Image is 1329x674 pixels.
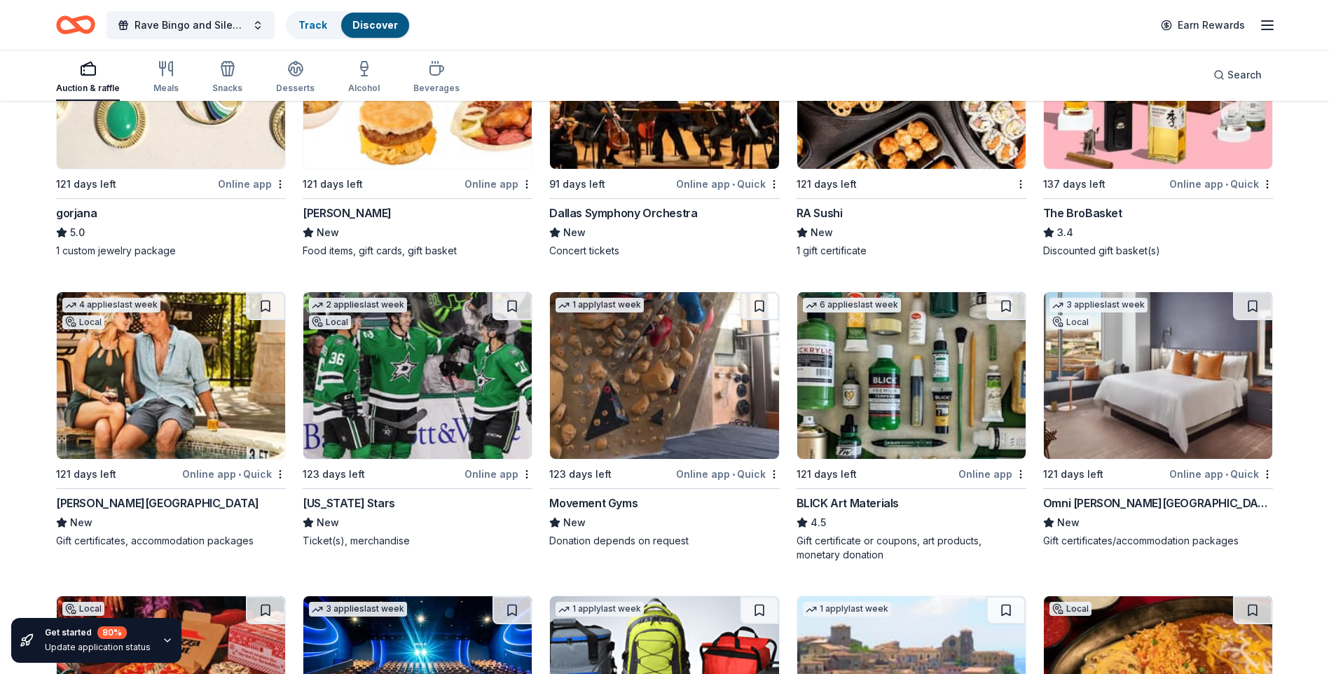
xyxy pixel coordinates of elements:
[317,224,339,241] span: New
[298,19,327,31] a: Track
[135,17,247,34] span: Rave Bingo and Silent Auction
[56,244,286,258] div: 1 custom jewelry package
[1043,176,1106,193] div: 137 days left
[62,602,104,616] div: Local
[1225,179,1228,190] span: •
[56,1,286,258] a: Image for gorjana7 applieslast week121 days leftOnline appgorjana5.01 custom jewelry package
[153,83,179,94] div: Meals
[309,315,351,329] div: Local
[797,176,857,193] div: 121 days left
[550,292,778,459] img: Image for Movement Gyms
[62,315,104,329] div: Local
[309,298,407,312] div: 2 applies last week
[303,1,532,258] a: Image for Bill MillerLocal121 days leftOnline app[PERSON_NAME]NewFood items, gift cards, gift basket
[1043,291,1273,548] a: Image for Omni Barton Creek Resort & Spa 3 applieslast weekLocal121 days leftOnline app•QuickOmni...
[1057,514,1080,531] span: New
[303,244,532,258] div: Food items, gift cards, gift basket
[45,642,151,653] div: Update application status
[1043,534,1273,548] div: Gift certificates/accommodation packages
[348,55,380,101] button: Alcohol
[56,176,116,193] div: 121 days left
[549,1,779,258] a: Image for Dallas Symphony Orchestra1 applylast weekLocal91 days leftOnline app•QuickDallas Sympho...
[464,465,532,483] div: Online app
[212,55,242,101] button: Snacks
[56,534,286,548] div: Gift certificates, accommodation packages
[1043,244,1273,258] div: Discounted gift basket(s)
[62,298,160,312] div: 4 applies last week
[549,176,605,193] div: 91 days left
[70,224,85,241] span: 5.0
[56,466,116,483] div: 121 days left
[549,495,638,511] div: Movement Gyms
[153,55,179,101] button: Meals
[303,534,532,548] div: Ticket(s), merchandise
[212,83,242,94] div: Snacks
[1202,61,1273,89] button: Search
[797,205,843,221] div: RA Sushi
[218,175,286,193] div: Online app
[56,205,97,221] div: gorjana
[797,534,1026,562] div: Gift certificate or coupons, art products, monetary donation
[1225,469,1228,480] span: •
[732,469,735,480] span: •
[1152,13,1253,38] a: Earn Rewards
[1043,205,1122,221] div: The BroBasket
[797,244,1026,258] div: 1 gift certificate
[286,11,411,39] button: TrackDiscover
[238,469,241,480] span: •
[309,602,407,617] div: 3 applies last week
[56,291,286,548] a: Image for La Cantera Resort & Spa4 applieslast weekLocal121 days leftOnline app•Quick[PERSON_NAME...
[811,224,833,241] span: New
[56,495,259,511] div: [PERSON_NAME][GEOGRAPHIC_DATA]
[676,175,780,193] div: Online app Quick
[317,514,339,531] span: New
[56,55,120,101] button: Auction & raffle
[56,83,120,94] div: Auction & raffle
[303,495,395,511] div: [US_STATE] Stars
[549,291,779,548] a: Image for Movement Gyms1 applylast week123 days leftOnline app•QuickMovement GymsNewDonation depe...
[303,292,532,459] img: Image for Texas Stars
[797,1,1026,258] a: Image for RA Sushi121 days leftRA SushiNew1 gift certificate
[556,602,644,617] div: 1 apply last week
[797,291,1026,562] a: Image for BLICK Art Materials6 applieslast week121 days leftOnline appBLICK Art Materials4.5Gift ...
[57,292,285,459] img: Image for La Cantera Resort & Spa
[803,602,891,617] div: 1 apply last week
[1169,175,1273,193] div: Online app Quick
[556,298,644,312] div: 1 apply last week
[70,514,92,531] span: New
[958,465,1026,483] div: Online app
[811,514,826,531] span: 4.5
[563,224,586,241] span: New
[563,514,586,531] span: New
[56,8,95,41] a: Home
[549,534,779,548] div: Donation depends on request
[1169,465,1273,483] div: Online app Quick
[1044,292,1272,459] img: Image for Omni Barton Creek Resort & Spa
[45,626,151,639] div: Get started
[276,55,315,101] button: Desserts
[549,244,779,258] div: Concert tickets
[97,626,127,639] div: 80 %
[303,466,365,483] div: 123 days left
[106,11,275,39] button: Rave Bingo and Silent Auction
[797,495,899,511] div: BLICK Art Materials
[803,298,901,312] div: 6 applies last week
[182,465,286,483] div: Online app Quick
[1043,1,1273,258] a: Image for The BroBasket9 applieslast week137 days leftOnline app•QuickThe BroBasket3.4Discounted ...
[1227,67,1262,83] span: Search
[797,466,857,483] div: 121 days left
[1057,224,1073,241] span: 3.4
[1049,602,1092,616] div: Local
[464,175,532,193] div: Online app
[413,55,460,101] button: Beverages
[352,19,398,31] a: Discover
[276,83,315,94] div: Desserts
[549,466,612,483] div: 123 days left
[1043,495,1273,511] div: Omni [PERSON_NAME][GEOGRAPHIC_DATA]
[303,291,532,548] a: Image for Texas Stars2 applieslast weekLocal123 days leftOnline app[US_STATE] StarsNewTicket(s), ...
[1043,466,1103,483] div: 121 days left
[1049,315,1092,329] div: Local
[797,292,1026,459] img: Image for BLICK Art Materials
[348,83,380,94] div: Alcohol
[303,205,392,221] div: [PERSON_NAME]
